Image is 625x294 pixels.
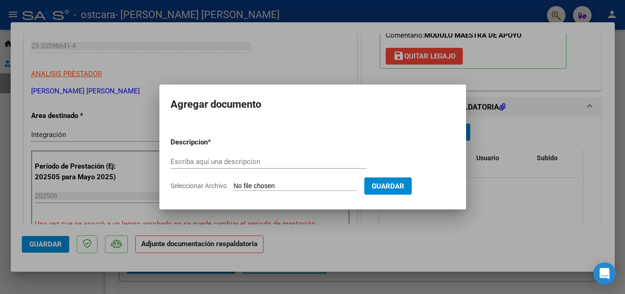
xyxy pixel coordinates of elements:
span: Guardar [372,182,404,190]
h2: Agregar documento [171,96,455,113]
span: Seleccionar Archivo [171,182,227,189]
p: Descripcion [171,137,256,148]
div: Open Intercom Messenger [593,262,616,285]
button: Guardar [364,177,412,195]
